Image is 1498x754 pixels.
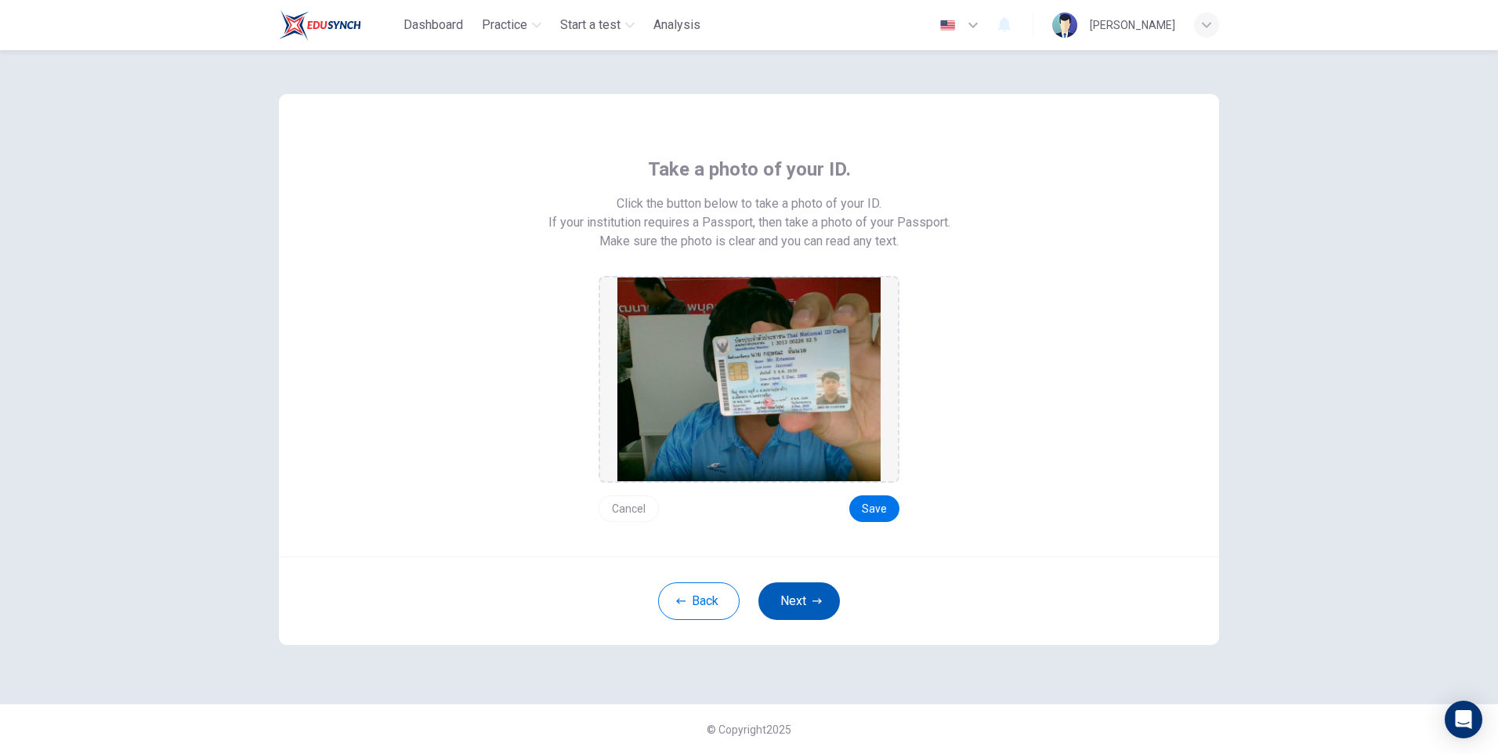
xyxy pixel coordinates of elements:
img: en [938,20,957,31]
span: Practice [482,16,527,34]
span: © Copyright 2025 [707,723,791,736]
div: Open Intercom Messenger [1445,701,1482,738]
button: Practice [476,11,548,39]
a: Train Test logo [279,9,397,41]
button: Save [849,495,899,522]
span: Make sure the photo is clear and you can read any text. [599,232,899,251]
span: Start a test [560,16,621,34]
div: You need a license to access this content [647,11,707,39]
button: Dashboard [397,11,469,39]
img: preview screemshot [617,277,881,481]
span: Click the button below to take a photo of your ID. If your institution requires a Passport, then ... [548,194,950,232]
img: Train Test logo [279,9,361,41]
button: Analysis [647,11,707,39]
button: Back [658,582,740,620]
div: [PERSON_NAME] [1090,16,1175,34]
span: Dashboard [403,16,463,34]
span: Take a photo of your ID. [648,157,851,182]
button: Next [758,582,840,620]
button: Cancel [599,495,659,522]
span: Analysis [653,16,700,34]
button: Start a test [554,11,641,39]
img: Profile picture [1052,13,1077,38]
